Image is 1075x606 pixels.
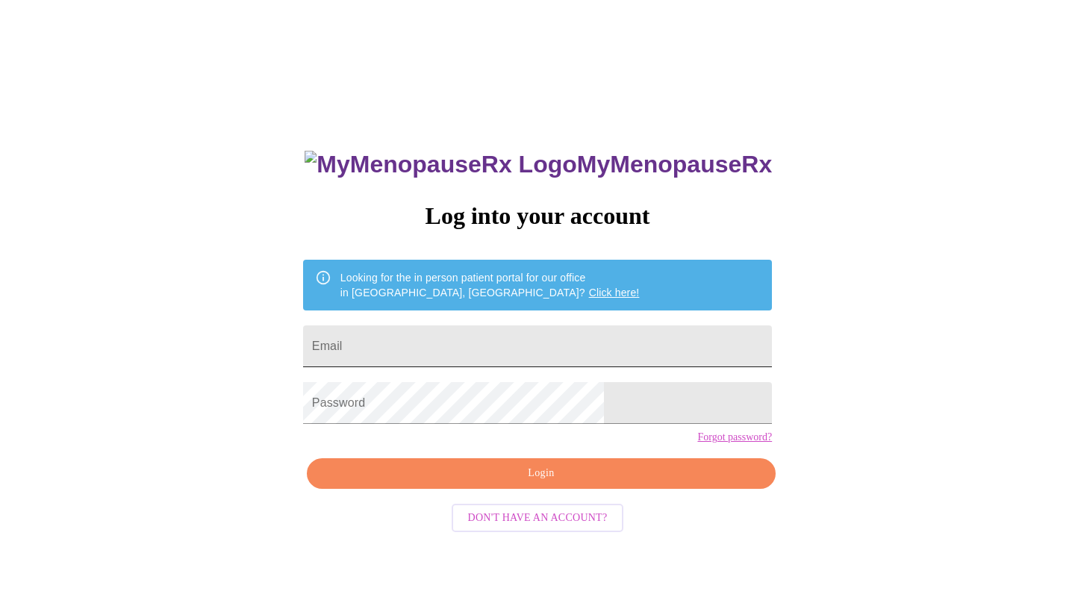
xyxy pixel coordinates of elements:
button: Don't have an account? [452,504,624,533]
div: Looking for the in person patient portal for our office in [GEOGRAPHIC_DATA], [GEOGRAPHIC_DATA]? [340,264,640,306]
a: Click here! [589,287,640,299]
a: Don't have an account? [448,510,628,523]
span: Don't have an account? [468,509,608,528]
h3: MyMenopauseRx [305,151,772,178]
img: MyMenopauseRx Logo [305,151,576,178]
button: Login [307,458,776,489]
h3: Log into your account [303,202,772,230]
a: Forgot password? [697,431,772,443]
span: Login [324,464,758,483]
